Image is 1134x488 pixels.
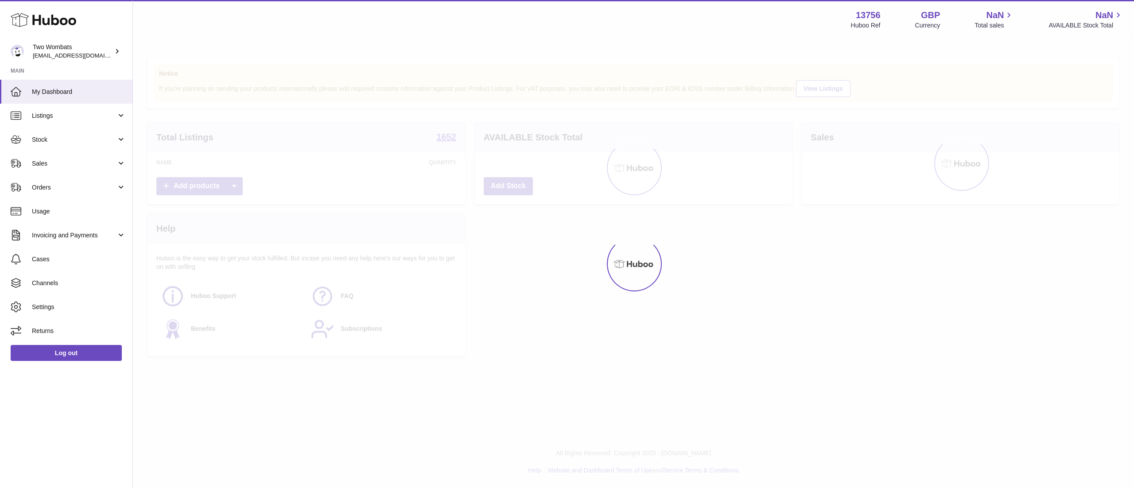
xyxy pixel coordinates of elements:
div: Currency [915,21,940,30]
span: AVAILABLE Stock Total [1049,21,1123,30]
span: Sales [32,159,117,168]
div: Two Wombats [33,43,113,60]
span: My Dashboard [32,88,126,96]
div: Huboo Ref [851,21,881,30]
span: Total sales [975,21,1014,30]
span: Usage [32,207,126,216]
strong: 13756 [856,9,881,21]
a: NaN AVAILABLE Stock Total [1049,9,1123,30]
span: Stock [32,136,117,144]
span: Returns [32,327,126,335]
strong: GBP [921,9,940,21]
span: Invoicing and Payments [32,231,117,240]
a: NaN Total sales [975,9,1014,30]
span: NaN [1095,9,1113,21]
span: NaN [986,9,1004,21]
span: Orders [32,183,117,192]
span: [EMAIL_ADDRESS][DOMAIN_NAME] [33,52,130,59]
img: internalAdmin-13756@internal.huboo.com [11,45,24,58]
span: Settings [32,303,126,311]
span: Listings [32,112,117,120]
span: Channels [32,279,126,287]
span: Cases [32,255,126,263]
a: Log out [11,345,122,361]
